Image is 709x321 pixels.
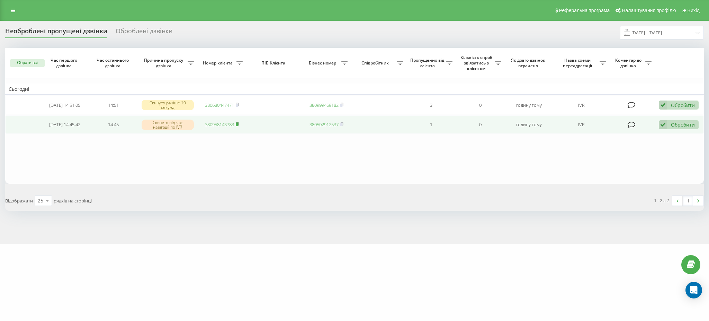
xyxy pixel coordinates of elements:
[671,121,695,128] div: Обробити
[5,27,107,38] div: Необроблені пропущені дзвінки
[685,282,702,298] div: Open Intercom Messenger
[613,58,645,68] span: Коментар до дзвінка
[95,58,132,68] span: Час останнього дзвінка
[459,55,495,71] span: Кількість спроб зв'язатись з клієнтом
[5,198,33,204] span: Відображати
[38,197,43,204] div: 25
[654,197,669,204] div: 1 - 2 з 2
[510,58,548,68] span: Як довго дзвінок втрачено
[505,96,554,114] td: годину тому
[142,120,194,130] div: Скинуто під час навігації по IVR
[456,96,505,114] td: 0
[10,59,45,67] button: Обрати всі
[354,60,397,66] span: Співробітник
[89,96,138,114] td: 14:51
[309,121,339,128] a: 380502912537
[309,102,339,108] a: 380999469182
[554,115,609,134] td: IVR
[40,115,89,134] td: [DATE] 14:45:42
[622,8,676,13] span: Налаштування профілю
[557,58,600,68] span: Назва схеми переадресації
[40,96,89,114] td: [DATE] 14:51:05
[671,102,695,109] div: Обробити
[456,115,505,134] td: 0
[407,96,456,114] td: 3
[89,115,138,134] td: 14:45
[205,121,234,128] a: 380958143783
[46,58,83,68] span: Час першого дзвінка
[201,60,236,66] span: Номер клієнта
[141,58,188,68] span: Причина пропуску дзвінка
[116,27,172,38] div: Оброблені дзвінки
[306,60,341,66] span: Бізнес номер
[505,115,554,134] td: годину тому
[252,60,296,66] span: ПІБ Клієнта
[683,196,693,206] a: 1
[554,96,609,114] td: IVR
[559,8,610,13] span: Реферальна програма
[205,102,234,108] a: 380680447471
[410,58,446,68] span: Пропущених від клієнта
[54,198,92,204] span: рядків на сторінці
[688,8,700,13] span: Вихід
[407,115,456,134] td: 1
[5,84,704,94] td: Сьогодні
[142,100,194,110] div: Скинуто раніше 10 секунд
